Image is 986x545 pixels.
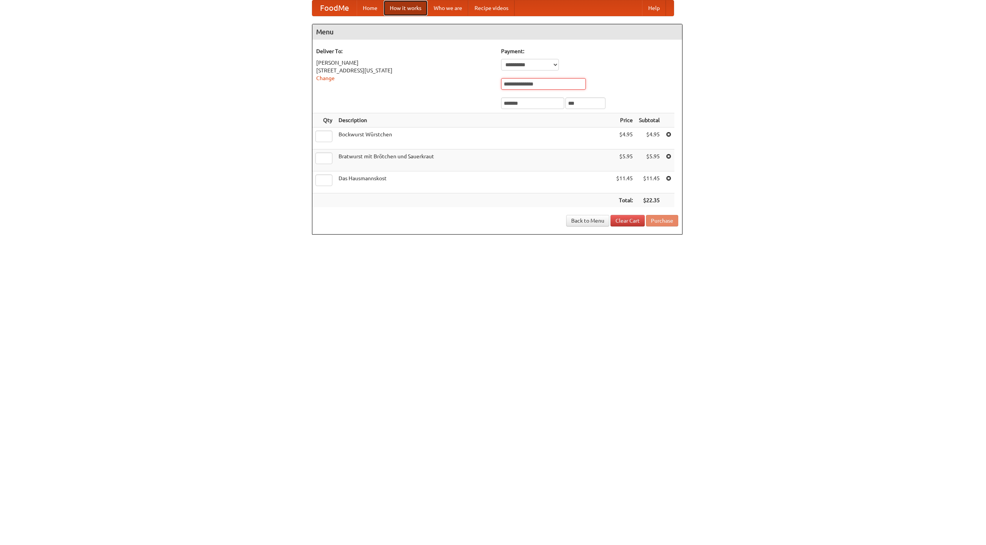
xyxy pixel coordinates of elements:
[501,47,678,55] h5: Payment:
[636,171,663,193] td: $11.45
[566,215,609,226] a: Back to Menu
[316,59,493,67] div: [PERSON_NAME]
[312,113,335,127] th: Qty
[636,127,663,149] td: $4.95
[613,149,636,171] td: $5.95
[312,0,357,16] a: FoodMe
[613,127,636,149] td: $4.95
[357,0,384,16] a: Home
[636,113,663,127] th: Subtotal
[335,149,613,171] td: Bratwurst mit Brötchen und Sauerkraut
[468,0,515,16] a: Recipe videos
[613,113,636,127] th: Price
[316,67,493,74] div: [STREET_ADDRESS][US_STATE]
[335,113,613,127] th: Description
[335,171,613,193] td: Das Hausmannskost
[335,127,613,149] td: Bockwurst Würstchen
[642,0,666,16] a: Help
[312,24,682,40] h4: Menu
[646,215,678,226] button: Purchase
[613,193,636,208] th: Total:
[384,0,428,16] a: How it works
[636,193,663,208] th: $22.35
[316,75,335,81] a: Change
[636,149,663,171] td: $5.95
[610,215,645,226] a: Clear Cart
[316,47,493,55] h5: Deliver To:
[428,0,468,16] a: Who we are
[613,171,636,193] td: $11.45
